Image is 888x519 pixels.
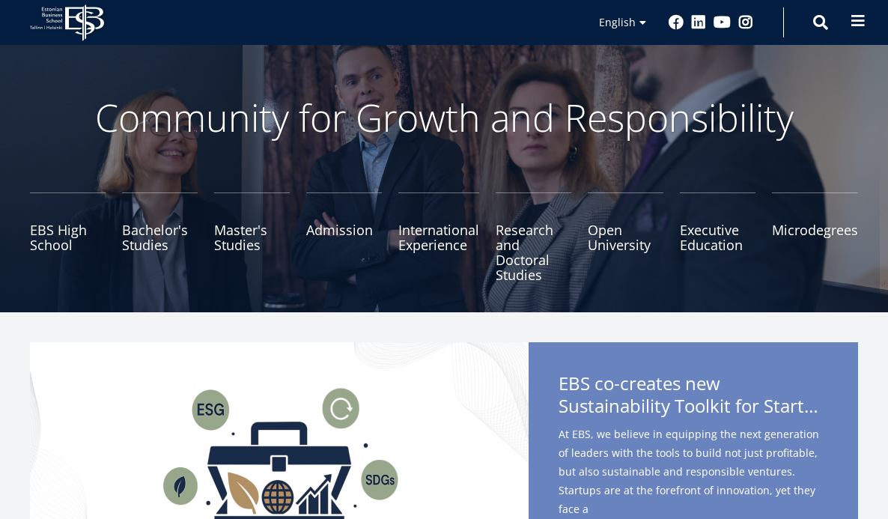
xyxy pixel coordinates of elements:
[691,15,706,30] a: Linkedin
[559,395,828,417] span: Sustainability Toolkit for Startups
[559,372,828,422] span: EBS co-creates new
[669,15,684,30] a: Facebook
[30,192,106,282] a: EBS High School
[680,192,755,282] a: Executive Education
[738,15,753,30] a: Instagram
[214,192,290,282] a: Master's Studies
[122,192,198,282] a: Bachelor's Studies
[306,192,382,282] a: Admission
[496,192,571,282] a: Research and Doctoral Studies
[398,192,479,282] a: International Experience
[772,192,858,282] a: Microdegrees
[47,95,841,140] p: Community for Growth and Responsibility
[588,192,663,282] a: Open University
[714,15,731,30] a: Youtube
